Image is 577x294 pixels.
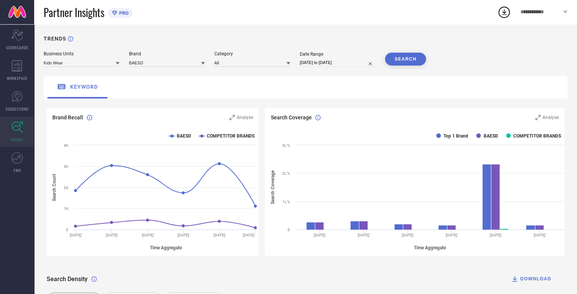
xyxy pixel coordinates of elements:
[129,51,205,56] div: Brand
[177,133,191,139] text: BAESD
[270,170,275,204] tspan: Search Coverage
[511,275,551,283] div: DOWNLOAD
[237,115,253,120] span: Analyse
[282,171,290,175] text: 2L %
[497,5,511,19] div: Open download list
[14,167,21,173] span: FWD
[52,174,57,201] tspan: Search Count
[7,75,28,81] span: WORKSPACE
[414,245,446,250] tspan: Time Aggregate
[484,133,498,139] text: BAESD
[542,115,559,120] span: Analyse
[514,133,561,139] text: COMPETITOR BRANDS
[385,53,426,66] button: SEARCH
[150,245,182,250] tspan: Time Aggregate
[402,233,413,237] text: [DATE]
[358,233,370,237] text: [DATE]
[534,233,546,237] text: [DATE]
[6,45,28,50] span: SCORECARDS
[214,233,225,237] text: [DATE]
[64,186,69,190] text: 2K
[314,233,326,237] text: [DATE]
[282,143,290,147] text: 3L %
[70,84,98,90] span: keyword
[300,52,376,57] div: Date Range
[44,36,66,42] h1: TRENDS
[230,115,235,120] svg: Zoom
[47,275,88,283] span: Search Density
[207,133,255,139] text: COMPETITOR BRANDS
[64,164,69,169] text: 3K
[502,271,561,286] button: DOWNLOAD
[535,115,541,120] svg: Zoom
[243,233,255,237] text: [DATE]
[443,133,468,139] text: Top 1 Brand
[44,51,119,56] div: Business Units
[117,10,129,16] span: PRO
[490,233,502,237] text: [DATE]
[66,228,68,232] text: 0
[44,5,104,20] span: Partner Insights
[270,114,311,120] span: Search Coverage
[64,206,69,211] text: 1K
[282,200,290,204] text: 1L %
[106,233,118,237] text: [DATE]
[6,106,29,112] span: SUGGESTIONS
[64,143,69,147] text: 4K
[11,137,24,142] span: TRENDS
[178,233,189,237] text: [DATE]
[142,233,154,237] text: [DATE]
[214,51,290,56] div: Category
[288,228,290,232] text: 0
[300,59,376,67] input: Select date range
[446,233,458,237] text: [DATE]
[70,233,82,237] text: [DATE]
[52,114,83,120] span: Brand Recall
